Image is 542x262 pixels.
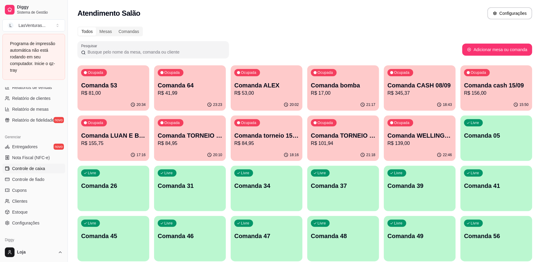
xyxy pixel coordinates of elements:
a: Cupons [2,185,65,195]
p: 18:16 [290,152,299,157]
p: 22:46 [443,152,452,157]
button: Loja [2,245,65,260]
p: Comanda 37 [311,182,375,190]
div: Programa de impressão automática não está rodando em seu computador. Inicie o qz-tray [10,40,58,74]
p: Ocupada [318,120,333,125]
p: Ocupada [88,120,103,125]
button: LivreComanda 05 [461,116,532,161]
p: Comanda torneio 15/09 [234,131,299,140]
span: Sistema de Gestão [17,10,63,15]
a: Controle de caixa [2,164,65,173]
p: 20:10 [213,152,222,157]
p: Ocupada [394,120,410,125]
div: Todos [78,27,96,36]
p: Livre [318,171,326,175]
p: 23:23 [213,102,222,107]
span: Loja [17,250,55,255]
div: LasVenturas ... [18,22,46,28]
p: Livre [394,171,403,175]
p: R$ 156,00 [464,90,529,97]
a: Relatórios de vendas [2,83,65,92]
p: Ocupada [318,70,333,75]
button: LivreComanda 47 [231,216,302,261]
p: R$ 84,95 [158,140,222,147]
span: Relatórios de vendas [12,84,52,90]
p: Comanda bomba [311,81,375,90]
button: OcupadaComanda torneio 15/09R$ 84,9518:16 [231,116,302,161]
button: Select a team [2,19,65,31]
p: Comanda 05 [464,131,529,140]
p: Comanda 45 [81,232,146,240]
button: OcupadaComanda TORNEIO 08/09R$ 84,9520:10 [154,116,226,161]
p: Ocupada [241,70,256,75]
p: Comanda TORNEIO 08/09 [158,131,222,140]
button: Configurações [487,7,532,19]
label: Pesquisar [81,43,99,48]
p: Livre [471,221,479,226]
span: Configurações [12,220,39,226]
p: Comanda CASH 08/09 [388,81,452,90]
button: OcupadaComanda TORNEIO [DATE]R$ 101,9421:18 [307,116,379,161]
a: Nota Fiscal (NFC-e) [2,153,65,162]
p: 21:17 [366,102,375,107]
p: Livre [241,171,250,175]
a: DiggySistema de Gestão [2,2,65,17]
button: OcupadaComanda LUAN E BIAHR$ 155,7517:16 [78,116,149,161]
a: Relatório de clientes [2,93,65,103]
button: LivreComanda 41 [461,166,532,211]
span: Diggy [17,5,63,10]
p: R$ 155,75 [81,140,146,147]
a: Clientes [2,196,65,206]
p: R$ 84,95 [234,140,299,147]
p: Comanda 41 [464,182,529,190]
p: Ocupada [241,120,256,125]
button: OcupadaComanda bombaR$ 17,0021:17 [307,65,379,111]
a: Entregadoresnovo [2,142,65,152]
p: Livre [164,221,173,226]
span: Estoque [12,209,28,215]
p: Livre [164,171,173,175]
a: Controle de fiado [2,175,65,184]
div: Diggy [2,235,65,245]
span: Clientes [12,198,28,204]
button: LivreComanda 34 [231,166,302,211]
button: LivreComanda 48 [307,216,379,261]
p: R$ 17,00 [311,90,375,97]
button: LivreComanda 39 [384,166,456,211]
button: LivreComanda 56 [461,216,532,261]
p: 21:18 [366,152,375,157]
p: Comanda 56 [464,232,529,240]
button: LivreComanda 49 [384,216,456,261]
p: Comanda 46 [158,232,222,240]
p: R$ 53,00 [234,90,299,97]
a: Relatório de fidelidadenovo [2,115,65,125]
span: Cupons [12,187,27,193]
div: Comandas [115,27,143,36]
button: OcupadaComanda ALEXR$ 53,0020:02 [231,65,302,111]
button: OcupadaComanda CASH 08/09R$ 345,3718:43 [384,65,456,111]
p: R$ 81,00 [81,90,146,97]
span: Relatório de mesas [12,106,49,112]
a: Estoque [2,207,65,217]
p: Ocupada [88,70,103,75]
button: LivreComanda 26 [78,166,149,211]
input: Pesquisar [86,49,225,55]
p: Livre [471,171,479,175]
span: Controle de fiado [12,176,45,182]
p: Livre [471,120,479,125]
button: OcupadaComanda 64R$ 41,9923:23 [154,65,226,111]
p: Ocupada [394,70,410,75]
span: L [8,22,14,28]
p: Comanda 64 [158,81,222,90]
p: 20:34 [137,102,146,107]
div: Gerenciar [2,132,65,142]
p: Comanda WELLINGTOM [388,131,452,140]
h2: Atendimento Salão [78,8,140,18]
p: R$ 41,99 [158,90,222,97]
p: R$ 345,37 [388,90,452,97]
span: Relatório de fidelidade [12,117,54,123]
p: 20:02 [290,102,299,107]
button: OcupadaComanda 53R$ 81,0020:34 [78,65,149,111]
button: OcupadaComanda cash 15/09R$ 156,0015:50 [461,65,532,111]
span: Nota Fiscal (NFC-e) [12,155,50,161]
